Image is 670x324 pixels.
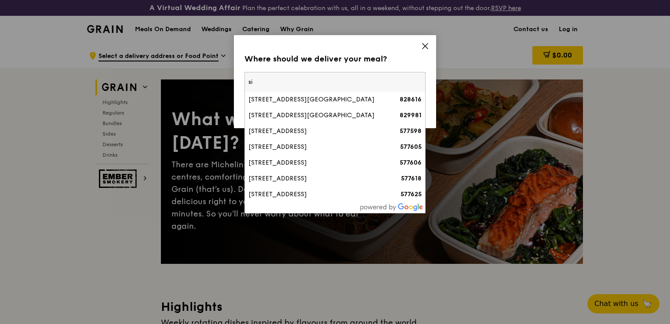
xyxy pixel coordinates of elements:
div: [STREET_ADDRESS][GEOGRAPHIC_DATA] [248,111,379,120]
strong: 577606 [400,159,422,166]
strong: 577598 [400,127,422,135]
div: Where should we deliver your meal? [244,53,426,65]
div: [STREET_ADDRESS] [248,143,379,151]
div: [STREET_ADDRESS][GEOGRAPHIC_DATA] [248,95,379,104]
div: [STREET_ADDRESS] [248,174,379,183]
strong: 828616 [400,96,422,103]
strong: 577605 [400,143,422,151]
strong: 577625 [401,191,422,198]
strong: 829981 [400,112,422,119]
div: [STREET_ADDRESS] [248,127,379,136]
img: powered-by-google.60e8a832.png [360,203,423,211]
div: [STREET_ADDRESS] [248,158,379,167]
div: [STREET_ADDRESS] [248,190,379,199]
strong: 577618 [401,175,422,182]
